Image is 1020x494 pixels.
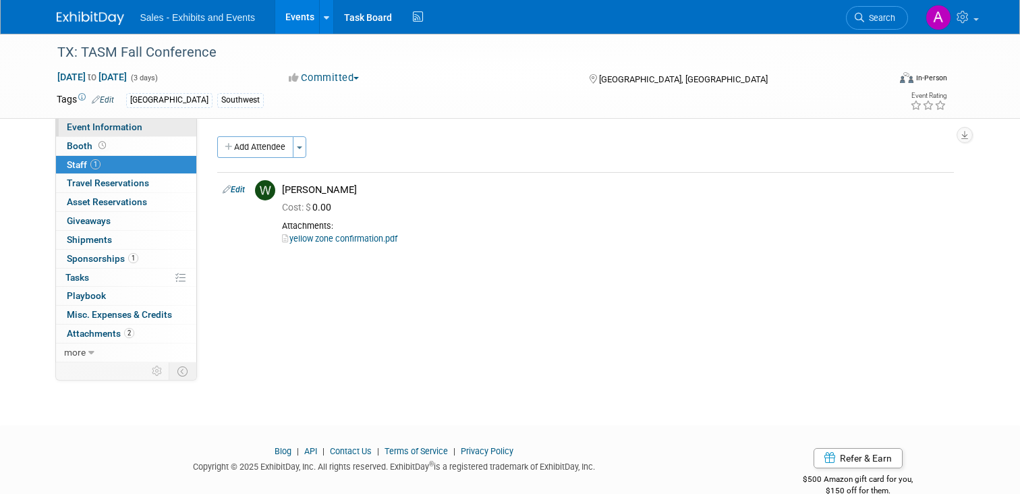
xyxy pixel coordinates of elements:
[846,6,908,30] a: Search
[169,362,196,380] td: Toggle Event Tabs
[461,446,513,456] a: Privacy Policy
[450,446,459,456] span: |
[56,193,196,211] a: Asset Reservations
[282,184,948,196] div: [PERSON_NAME]
[56,250,196,268] a: Sponsorships1
[282,234,397,244] a: yellow zone confirmation.pdf
[814,448,903,468] a: Refer & Earn
[255,180,275,200] img: W.jpg
[92,95,114,105] a: Edit
[57,92,114,108] td: Tags
[900,72,913,83] img: Format-Inperson.png
[223,185,245,194] a: Edit
[56,231,196,249] a: Shipments
[282,202,337,213] span: 0.00
[304,446,317,456] a: API
[864,13,895,23] span: Search
[56,269,196,287] a: Tasks
[64,347,86,358] span: more
[56,174,196,192] a: Travel Reservations
[910,92,946,99] div: Event Rating
[284,71,364,85] button: Committed
[282,202,312,213] span: Cost: $
[56,287,196,305] a: Playbook
[53,40,872,65] div: TX: TASM Fall Conference
[86,72,98,82] span: to
[319,446,328,456] span: |
[130,74,158,82] span: (3 days)
[330,446,372,456] a: Contact Us
[56,306,196,324] a: Misc. Expenses & Credits
[67,177,149,188] span: Travel Reservations
[67,196,147,207] span: Asset Reservations
[57,458,732,473] div: Copyright © 2025 ExhibitDay, Inc. All rights reserved. ExhibitDay is a registered trademark of Ex...
[67,290,106,301] span: Playbook
[65,272,89,283] span: Tasks
[57,11,124,25] img: ExhibitDay
[124,328,134,338] span: 2
[374,446,382,456] span: |
[56,325,196,343] a: Attachments2
[599,74,768,84] span: [GEOGRAPHIC_DATA], [GEOGRAPHIC_DATA]
[217,136,293,158] button: Add Attendee
[56,344,196,362] a: more
[67,140,109,151] span: Booth
[140,12,255,23] span: Sales - Exhibits and Events
[128,253,138,263] span: 1
[385,446,448,456] a: Terms of Service
[67,159,101,170] span: Staff
[275,446,291,456] a: Blog
[429,460,434,468] sup: ®
[56,156,196,174] a: Staff1
[57,71,128,83] span: [DATE] [DATE]
[67,121,142,132] span: Event Information
[67,215,111,226] span: Giveaways
[56,137,196,155] a: Booth
[56,118,196,136] a: Event Information
[282,221,948,231] div: Attachments:
[217,93,264,107] div: Southwest
[56,212,196,230] a: Giveaways
[67,328,134,339] span: Attachments
[816,70,947,90] div: Event Format
[90,159,101,169] span: 1
[67,234,112,245] span: Shipments
[126,93,213,107] div: [GEOGRAPHIC_DATA]
[915,73,947,83] div: In-Person
[926,5,951,30] img: Ale Gonzalez
[67,309,172,320] span: Misc. Expenses & Credits
[293,446,302,456] span: |
[146,362,169,380] td: Personalize Event Tab Strip
[96,140,109,150] span: Booth not reserved yet
[67,253,138,264] span: Sponsorships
